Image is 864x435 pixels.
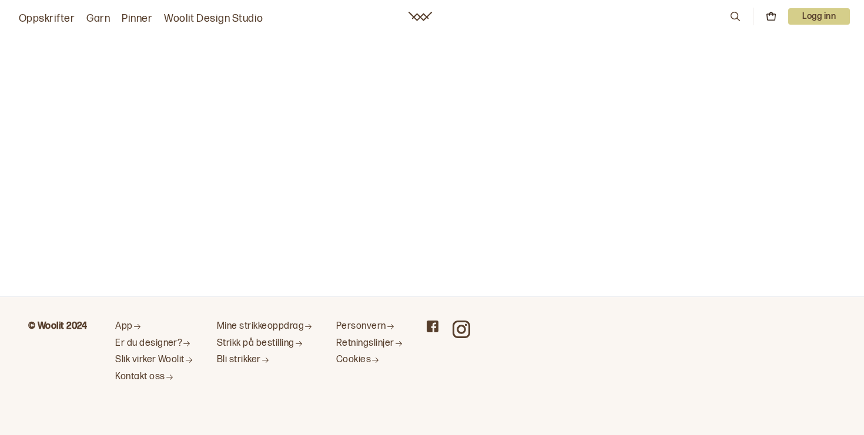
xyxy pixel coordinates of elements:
[788,8,850,25] button: User dropdown
[217,338,313,350] a: Strikk på bestilling
[28,321,87,332] b: © Woolit 2024
[336,354,403,366] a: Cookies
[115,338,193,350] a: Er du designer?
[19,11,75,27] a: Oppskrifter
[336,321,403,333] a: Personvern
[408,12,432,21] a: Woolit
[788,8,850,25] p: Logg inn
[122,11,152,27] a: Pinner
[115,321,193,333] a: App
[217,321,313,333] a: Mine strikkeoppdrag
[164,11,263,27] a: Woolit Design Studio
[86,11,110,27] a: Garn
[115,371,193,383] a: Kontakt oss
[427,321,438,332] a: Woolit on Facebook
[115,354,193,366] a: Slik virker Woolit
[217,354,313,366] a: Bli strikker
[336,338,403,350] a: Retningslinjer
[453,321,470,338] a: Woolit on Instagram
